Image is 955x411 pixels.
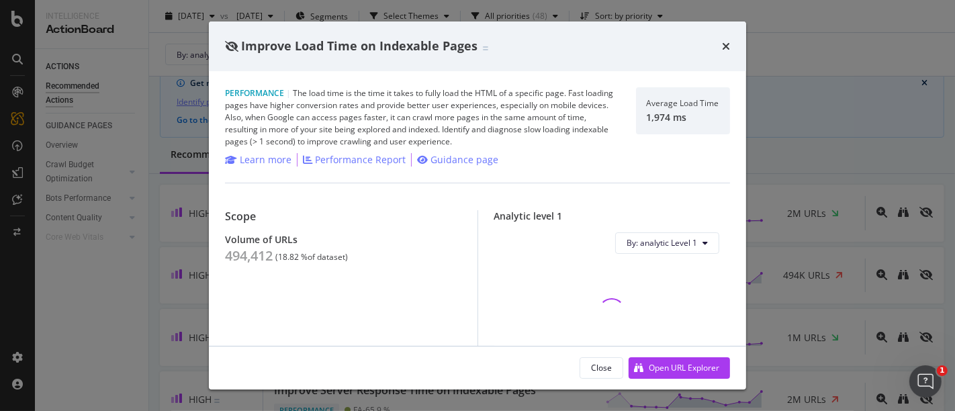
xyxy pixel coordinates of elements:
[646,111,719,123] div: 1,974 ms
[303,153,406,167] a: Performance Report
[615,232,719,254] button: By: analytic Level 1
[627,237,697,248] span: By: analytic Level 1
[286,87,291,99] span: |
[225,210,461,223] div: Scope
[580,357,623,379] button: Close
[430,153,498,167] div: Guidance page
[315,153,406,167] div: Performance Report
[225,234,461,245] div: Volume of URLs
[225,87,284,99] span: Performance
[225,41,238,52] div: eye-slash
[909,365,942,398] iframe: Intercom live chat
[240,153,291,167] div: Learn more
[937,365,948,376] span: 1
[225,248,273,264] div: 494,412
[646,99,719,108] div: Average Load Time
[241,38,478,54] span: Improve Load Time on Indexable Pages
[417,153,498,167] a: Guidance page
[722,38,730,55] div: times
[225,153,291,167] a: Learn more
[591,362,612,373] div: Close
[649,362,719,373] div: Open URL Explorer
[494,210,731,222] div: Analytic level 1
[629,357,730,379] button: Open URL Explorer
[225,87,620,148] div: The load time is the time it takes to fully load the HTML of a specific page. Fast loading pages ...
[483,46,488,50] img: Equal
[209,21,746,390] div: modal
[275,253,348,262] div: ( 18.82 % of dataset )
